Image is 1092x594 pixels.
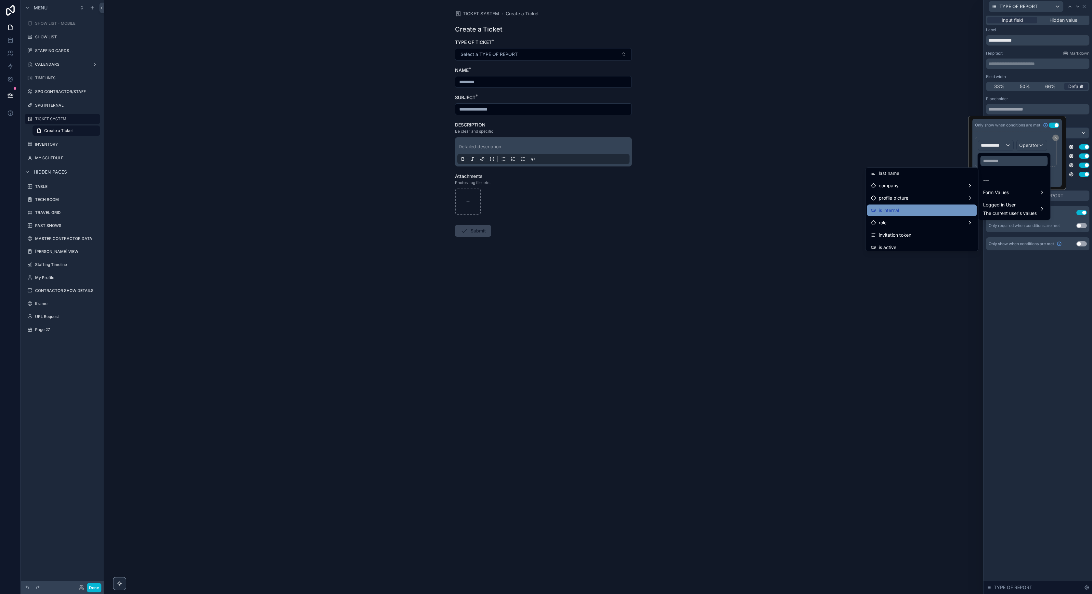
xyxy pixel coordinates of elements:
[35,327,99,332] label: Page 27
[35,210,99,215] label: TRAVEL GRID
[455,39,492,45] span: TYPE OF TICKET
[983,189,1009,196] span: Form Values
[35,249,99,254] label: [PERSON_NAME] VIEW
[455,129,493,134] span: Be clear and specific
[463,10,499,17] span: TICKET SYSTEM
[44,128,73,133] span: Create a Ticket
[25,59,100,70] a: CALENDARS
[35,48,99,53] label: STAFFING CARDS
[35,301,99,306] label: Iframe
[999,3,1038,10] span: TYPE OF REPORT
[879,244,896,251] span: is active
[25,220,100,231] a: PAST SHOWS
[25,194,100,205] a: TECH ROOM
[455,10,499,17] a: TICKET SYSTEM
[879,169,899,177] span: last name
[25,32,100,42] a: SHOW LIST
[455,67,469,73] span: NAME
[1045,83,1056,90] span: 66%
[1063,51,1089,56] a: Markdown
[455,95,475,100] span: SUBJECT
[35,21,99,26] label: SHOW LIST - MOBILE
[25,298,100,309] a: Iframe
[994,584,1032,591] span: TYPE OF REPORT
[986,74,1006,79] label: Field width
[25,18,100,29] a: SHOW LIST - MOBILE
[879,219,887,227] span: role
[35,236,99,241] label: MASTER CONTRACTOR DATA
[994,83,1005,90] span: 33%
[25,86,100,97] a: SPG CONTRACTOR/STAFF
[506,10,539,17] a: Create a Ticket
[455,122,486,127] span: DESCRIPTION
[87,583,101,592] button: Done
[35,223,99,228] label: PAST SHOWS
[986,96,1008,101] label: Placeholder
[25,46,100,56] a: STAFFING CARDS
[35,62,90,67] label: CALENDARS
[983,201,1037,209] span: Logged in User
[25,246,100,257] a: [PERSON_NAME] VIEW
[35,314,99,319] label: URL Request
[35,142,99,147] label: INVENTORY
[25,114,100,124] a: TICKET SYSTEM
[989,241,1054,246] span: Only show when conditions are met
[1002,17,1023,23] span: Input field
[983,176,989,184] span: ---
[461,51,518,58] span: Select a TYPE OF REPORT
[986,27,996,33] label: Label
[35,288,99,293] label: CONTRACTOR SHOW DETAILS
[25,233,100,244] a: MASTER CONTRACTOR DATA
[35,275,99,280] label: My Profile
[32,125,100,136] a: Create a Ticket
[35,75,99,81] label: TIMELINES
[986,59,1089,69] div: scrollable content
[986,51,1003,56] label: Help text
[25,207,100,218] a: TRAVEL GRID
[34,169,67,175] span: Hidden pages
[455,48,632,60] button: Select Button
[25,73,100,83] a: TIMELINES
[35,155,99,161] label: MY SCHEDULE
[25,153,100,163] a: MY SCHEDULE
[35,103,99,108] label: SPG INTERNAL
[879,194,908,202] span: profile picture
[25,324,100,335] a: Page 27
[25,311,100,322] a: URL Request
[35,262,99,267] label: Staffing Timeline
[879,182,899,190] span: company
[1068,83,1084,90] span: Default
[25,272,100,283] a: My Profile
[455,180,490,185] span: Photos, log file, etc.
[25,181,100,192] a: TABLE
[455,25,502,34] h1: Create a Ticket
[25,139,100,150] a: INVENTORY
[879,231,911,239] span: invitation token
[983,210,1037,217] span: The current user's values
[989,223,1060,228] div: Only required when conditions are met
[25,259,100,270] a: Staffing Timeline
[1070,51,1089,56] span: Markdown
[879,206,899,214] span: is internal
[1020,83,1030,90] span: 50%
[35,34,99,40] label: SHOW LIST
[989,1,1063,12] button: TYPE OF REPORT
[34,5,47,11] span: Menu
[455,173,483,179] span: Attachments
[35,89,99,94] label: SPG CONTRACTOR/STAFF
[1049,17,1077,23] span: Hidden value
[25,100,100,111] a: SPG INTERNAL
[35,197,99,202] label: TECH ROOM
[35,116,96,122] label: TICKET SYSTEM
[25,285,100,296] a: CONTRACTOR SHOW DETAILS
[35,184,99,189] label: TABLE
